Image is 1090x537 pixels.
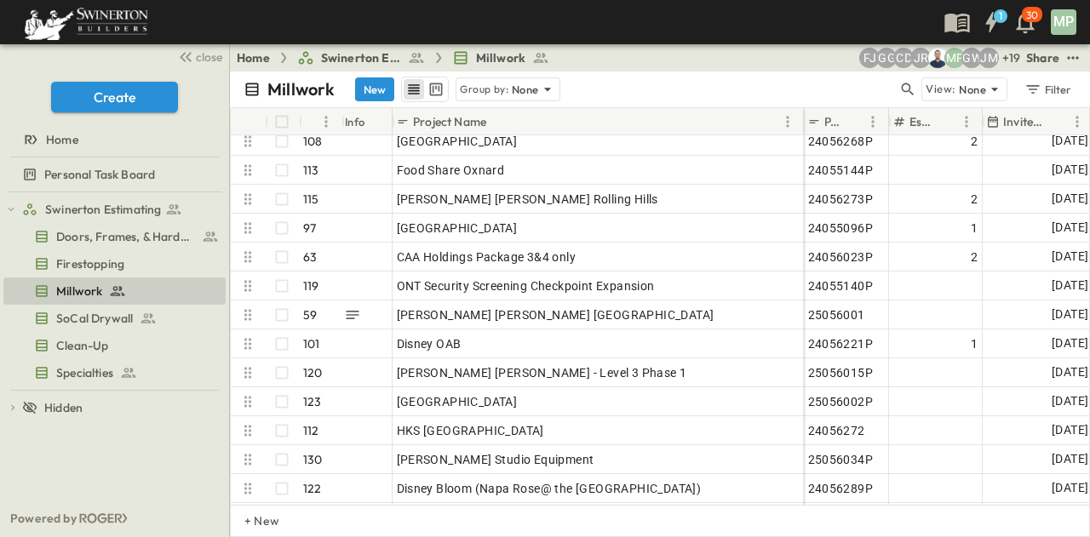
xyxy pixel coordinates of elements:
[1052,420,1088,440] span: [DATE]
[808,335,874,352] span: 24056221P
[859,48,880,68] div: Francisco J. Sanchez (frsanchez@swinerton.com)
[171,44,226,68] button: close
[56,283,102,300] span: Millwork
[808,220,874,237] span: 24055096P
[512,81,539,98] p: None
[397,277,655,294] span: ONT Security Screening Checkpoint Expansion
[45,201,161,218] span: Swinerton Estimating
[397,306,714,323] span: [PERSON_NAME] [PERSON_NAME] [GEOGRAPHIC_DATA]
[3,161,226,188] div: Personal Task Boardtest
[956,111,977,132] button: Menu
[1067,111,1087,132] button: Menu
[971,335,978,352] span: 1
[1052,160,1088,180] span: [DATE]
[476,49,525,66] span: Millwork
[3,305,226,332] div: SoCal Drywalltest
[978,48,999,68] div: Jonathan M. Hansen (johansen@swinerton.com)
[1024,80,1072,99] div: Filter
[303,191,319,208] p: 115
[3,277,226,305] div: Millworktest
[808,249,874,266] span: 24056023P
[910,48,931,68] div: Joshua Russell (joshua.russell@swinerton.com)
[397,335,462,352] span: Disney OAB
[863,111,883,132] button: Menu
[971,220,978,237] span: 1
[303,249,317,266] p: 63
[46,131,78,148] span: Home
[267,77,335,101] p: Millwork
[1048,112,1067,131] button: Sort
[341,108,393,135] div: Info
[777,111,798,132] button: Menu
[3,359,226,386] div: Specialtiestest
[397,364,687,381] span: [PERSON_NAME] [PERSON_NAME] - Level 3 Phase 1
[1026,49,1059,66] div: Share
[808,133,874,150] span: 24056268P
[909,113,934,130] p: Estimate Number
[401,77,449,102] div: table view
[808,162,874,179] span: 24055144P
[961,48,982,68] div: GEORGIA WESLEY (georgia.wesley@swinerton.com)
[56,364,113,381] span: Specialties
[56,310,133,327] span: SoCal Drywall
[1052,449,1088,469] span: [DATE]
[1052,391,1088,411] span: [DATE]
[56,337,108,354] span: Clean-Up
[3,252,222,276] a: Firestopping
[959,81,986,98] p: None
[397,393,518,410] span: [GEOGRAPHIC_DATA]
[3,361,222,385] a: Specialties
[3,334,222,357] a: Clean-Up
[303,393,322,410] p: 123
[355,77,394,101] button: New
[303,451,323,468] p: 130
[808,480,874,497] span: 24056289P
[938,112,956,131] button: Sort
[971,249,978,266] span: 2
[3,250,226,277] div: Firestoppingtest
[404,79,424,100] button: row view
[1051,9,1076,35] div: MP
[808,191,874,208] span: 24056273P
[3,225,222,249] a: Doors, Frames, & Hardware
[1052,247,1088,266] span: [DATE]
[303,277,319,294] p: 119
[1063,48,1083,68] button: test
[237,49,559,66] nav: breadcrumbs
[808,306,865,323] span: 25056001
[926,80,955,99] p: View:
[22,197,222,221] a: Swinerton Estimating
[808,364,874,381] span: 25056015P
[237,49,270,66] a: Home
[1026,9,1038,22] p: 30
[808,277,874,294] span: 24055140P
[808,422,865,439] span: 24056272
[303,306,317,323] p: 59
[56,228,195,245] span: Doors, Frames, & Hardware
[1018,77,1076,101] button: Filter
[44,399,83,416] span: Hidden
[808,451,874,468] span: 25056034P
[893,48,914,68] div: Christopher Detar (christopher.detar@swinerton.com)
[876,48,897,68] div: Gerrad Gerber (gerrad.gerber@swinerton.com)
[1052,276,1088,295] span: [DATE]
[1003,113,1045,130] p: Invite Date
[345,98,365,146] div: Info
[413,113,486,130] p: Project Name
[3,163,222,186] a: Personal Task Board
[321,49,401,66] span: Swinerton Estimating
[3,279,222,303] a: Millwork
[999,9,1002,23] h6: 1
[397,220,518,237] span: [GEOGRAPHIC_DATA]
[974,7,1008,37] button: 1
[971,133,978,150] span: 2
[425,79,446,100] button: kanban view
[306,112,324,131] button: Sort
[808,393,874,410] span: 25056002P
[303,335,320,352] p: 101
[490,112,508,131] button: Sort
[3,306,222,330] a: SoCal Drywall
[3,196,226,223] div: Swinerton Estimatingtest
[397,191,658,208] span: [PERSON_NAME] [PERSON_NAME] Rolling Hills
[1052,478,1088,498] span: [DATE]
